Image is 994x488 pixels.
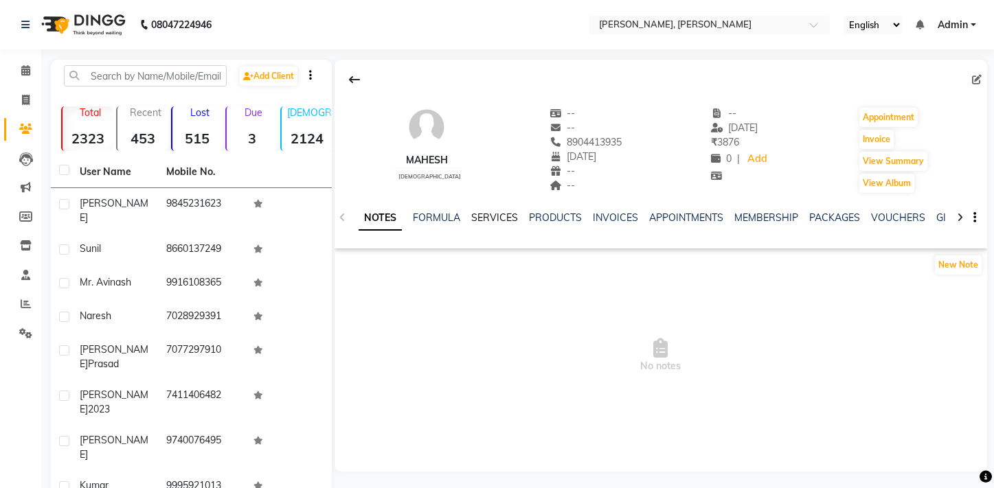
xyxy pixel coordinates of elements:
p: [DEMOGRAPHIC_DATA] [287,106,332,119]
button: Appointment [859,108,918,127]
td: 9740076495 [158,425,245,470]
a: APPOINTMENTS [649,211,723,224]
a: VOUCHERS [871,211,925,224]
td: 7077297910 [158,334,245,380]
button: Invoice [859,130,894,149]
strong: 515 [172,130,223,147]
button: View Summary [859,152,927,171]
a: GIFTCARDS [936,211,990,224]
span: -- [550,179,576,191]
td: 8660137249 [158,233,245,267]
span: [DEMOGRAPHIC_DATA] [398,173,461,180]
span: ₹ [711,136,717,148]
a: PACKAGES [809,211,860,224]
span: 2023 [88,403,110,415]
span: Mr. Avinash [80,276,131,288]
span: | [737,152,740,166]
span: [PERSON_NAME] [80,343,148,370]
th: Mobile No. [158,156,245,188]
div: Back to Client [340,67,369,93]
span: No notes [335,287,987,424]
a: INVOICES [593,211,638,224]
span: Sunil [80,242,101,255]
button: View Album [859,174,914,193]
a: NOTES [359,206,402,231]
td: 7411406482 [158,380,245,425]
a: FORMULA [413,211,460,224]
strong: 3 [227,130,278,147]
input: Search by Name/Mobile/Email/Code [64,65,227,86]
span: 3876 [711,136,739,148]
span: 8904413935 [550,136,622,148]
strong: 453 [117,130,168,147]
a: Add Client [240,67,297,86]
span: Admin [938,18,968,32]
a: Add [745,150,769,169]
img: logo [35,5,129,44]
span: [PERSON_NAME] [80,388,148,415]
span: [PERSON_NAME] [80,434,148,461]
strong: 2124 [282,130,332,147]
span: -- [550,107,576,119]
span: Naresh [80,310,111,322]
td: 7028929391 [158,301,245,334]
span: [DATE] [711,121,758,134]
span: [PERSON_NAME] [80,197,148,224]
span: -- [550,165,576,177]
p: Due [229,106,278,119]
td: 9845231623 [158,188,245,233]
span: -- [711,107,737,119]
th: User Name [71,156,158,188]
strong: 2323 [63,130,113,147]
span: -- [550,121,576,134]
a: PRODUCTS [529,211,582,224]
td: 9916108365 [158,267,245,301]
span: [DATE] [550,150,597,163]
b: 08047224946 [151,5,212,44]
button: New Note [935,255,982,275]
a: SERVICES [471,211,518,224]
p: Lost [178,106,223,119]
img: avatar [406,106,447,148]
span: 0 [711,152,732,165]
p: Total [68,106,113,119]
div: Mahesh [393,153,461,167]
a: MEMBERSHIP [734,211,798,224]
span: Prasad [88,358,119,370]
p: Recent [123,106,168,119]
